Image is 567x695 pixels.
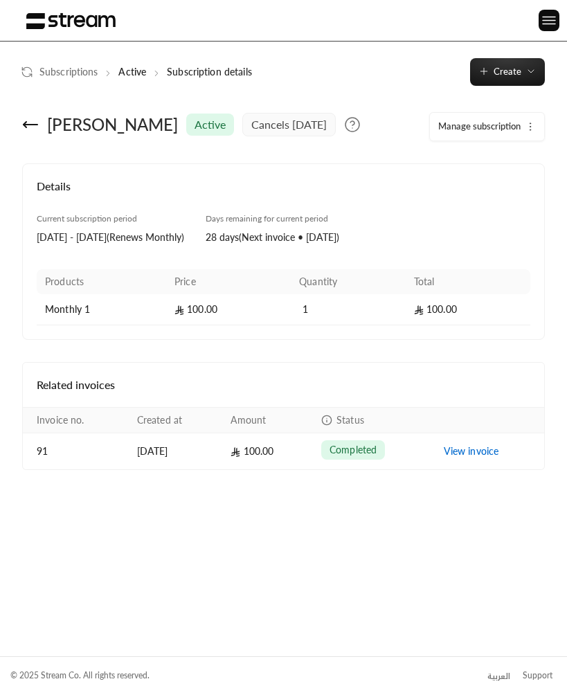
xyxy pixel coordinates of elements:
th: Created at [129,408,223,433]
a: Active [118,66,146,78]
img: menu [541,12,557,29]
div: 28 days ( Next invoice • [DATE] ) [206,231,362,244]
th: Total [406,269,530,294]
span: Manage subscription [438,120,521,132]
div: [PERSON_NAME] [47,114,178,136]
span: completed [330,443,377,457]
th: Quantity [291,269,406,294]
td: 100.00 [166,294,291,325]
td: 91 [23,433,129,469]
nav: breadcrumb [21,65,252,79]
table: Products [37,269,530,325]
span: Current subscription period [37,213,137,224]
a: Support [519,665,557,688]
span: Status [336,414,364,426]
div: [DATE] - [DATE] ( Renews Monthly ) [37,231,193,244]
span: cancels [DATE] [251,116,327,133]
th: Amount [222,408,313,433]
td: [DATE] [129,433,223,469]
td: 100.00 [406,294,530,325]
span: Days remaining for current period [206,213,328,224]
span: 1 [299,303,313,316]
img: Logo [26,12,116,30]
th: Products [37,269,166,294]
a: View invoice [444,445,499,457]
div: © 2025 Stream Co. All rights reserved. [10,669,150,682]
table: Payments [23,407,544,469]
span: Create [494,66,521,77]
p: Subscription details [167,65,252,79]
th: Price [166,269,291,294]
h4: Details [37,178,530,208]
button: Manage subscription [430,113,544,141]
th: Invoice no. [23,408,129,433]
td: 100.00 [222,433,313,469]
td: Monthly 1 [37,294,166,325]
div: العربية [487,670,510,683]
a: Subscriptions [21,65,98,79]
h4: Related invoices [37,377,530,393]
span: active [195,116,226,133]
button: Create [470,58,545,86]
